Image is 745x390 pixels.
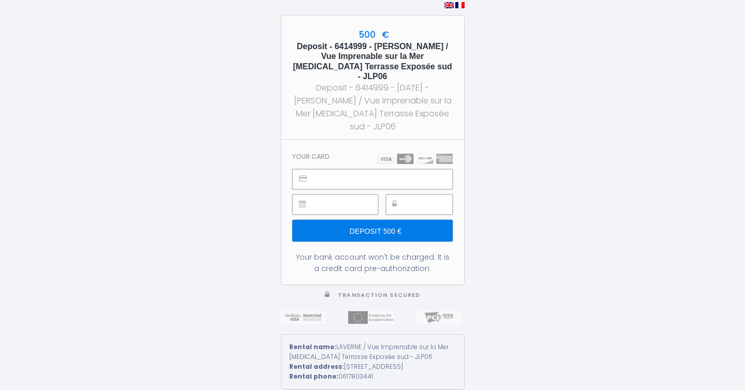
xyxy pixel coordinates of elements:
strong: Rental name: [289,342,336,351]
div: LAVERNE / Vue Imprenable sur la Mer [MEDICAL_DATA] Terrasse Exposée sud - JLP06 [289,342,456,362]
strong: Rental phone: [289,372,338,381]
iframe: Secure payment input frame [316,170,452,189]
h3: Your card [292,153,330,160]
div: 0617803441 [289,372,456,382]
iframe: Secure payment input frame [316,195,377,214]
h5: Deposit - 6414999 - [PERSON_NAME] / Vue Imprenable sur la Mer [MEDICAL_DATA] Terrasse Exposée sud... [291,41,455,81]
div: Your bank account won't be charged. It is a credit card pre-authorization. [292,251,452,274]
img: fr.png [455,2,465,8]
img: en.png [444,2,454,8]
img: carts.png [378,154,453,164]
span: Transaction secured [338,291,420,299]
iframe: Secure payment input frame [409,195,452,214]
span: 500 € [356,28,389,41]
input: Deposit 500 € [292,220,452,242]
strong: Rental address: [289,362,344,371]
div: Deposit - 6414999 - [DATE] - [PERSON_NAME] / Vue Imprenable sur la Mer [MEDICAL_DATA] Terrasse Ex... [291,81,455,133]
div: [STREET_ADDRESS] [289,362,456,372]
